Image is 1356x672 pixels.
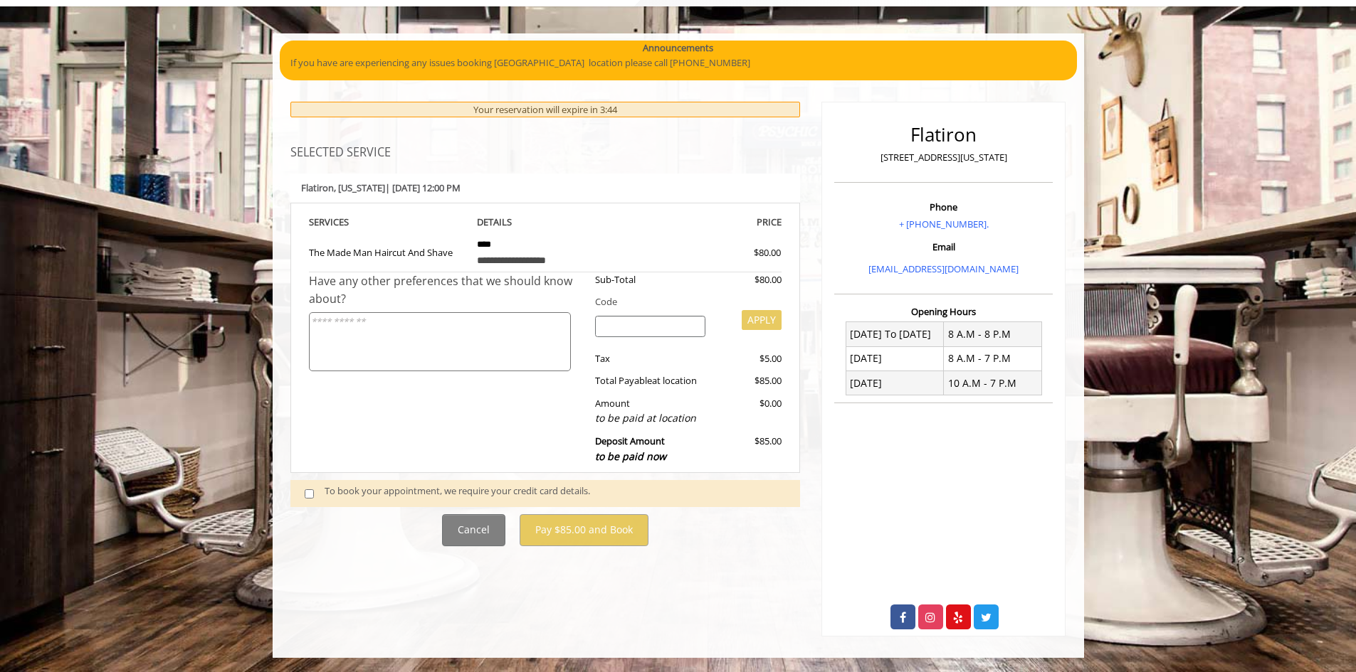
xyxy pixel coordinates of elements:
button: Cancel [442,514,505,546]
b: Flatiron | [DATE] 12:00 PM [301,181,461,194]
div: Total Payable [584,373,716,388]
div: Your reservation will expire in 3:44 [290,102,801,118]
p: If you have are experiencing any issues booking [GEOGRAPHIC_DATA] location please call [PHONE_NUM... [290,55,1066,70]
th: DETAILS [466,214,624,230]
td: 10 A.M - 7 P.M [944,371,1042,395]
div: $80.00 [716,272,782,287]
div: To book your appointment, we require your credit card details. [325,484,786,503]
td: The Made Man Haircut And Shave [309,230,467,272]
p: [STREET_ADDRESS][US_STATE] [838,150,1049,165]
td: [DATE] [846,371,944,395]
div: to be paid at location [595,410,705,426]
h2: Flatiron [838,124,1049,145]
th: SERVICE [309,214,467,230]
th: PRICE [624,214,782,230]
span: , [US_STATE] [334,181,385,194]
div: $85.00 [716,373,782,388]
td: [DATE] To [DATE] [846,322,944,346]
div: Tax [584,351,716,366]
button: Pay $85.00 and Book [520,514,648,546]
b: Deposit Amount [595,434,666,463]
a: [EMAIL_ADDRESS][DOMAIN_NAME] [868,262,1019,275]
h3: Opening Hours [834,306,1053,316]
div: Code [584,294,782,309]
h3: Phone [838,202,1049,212]
a: + [PHONE_NUMBER]. [899,218,989,230]
div: Amount [584,396,716,427]
button: APPLY [742,310,782,330]
b: Announcements [643,41,713,55]
h3: SELECTED SERVICE [290,146,801,159]
td: 8 A.M - 7 P.M [944,346,1042,370]
span: S [344,215,349,228]
div: $0.00 [716,396,782,427]
span: at location [652,374,697,387]
h3: Email [838,242,1049,252]
div: Have any other preferences that we should know about? [309,272,585,309]
span: to be paid now [595,449,666,463]
td: 8 A.M - 8 P.M [944,322,1042,346]
td: [DATE] [846,346,944,370]
div: $5.00 [716,351,782,366]
div: $80.00 [703,245,781,260]
div: $85.00 [716,434,782,464]
div: Sub-Total [584,272,716,287]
